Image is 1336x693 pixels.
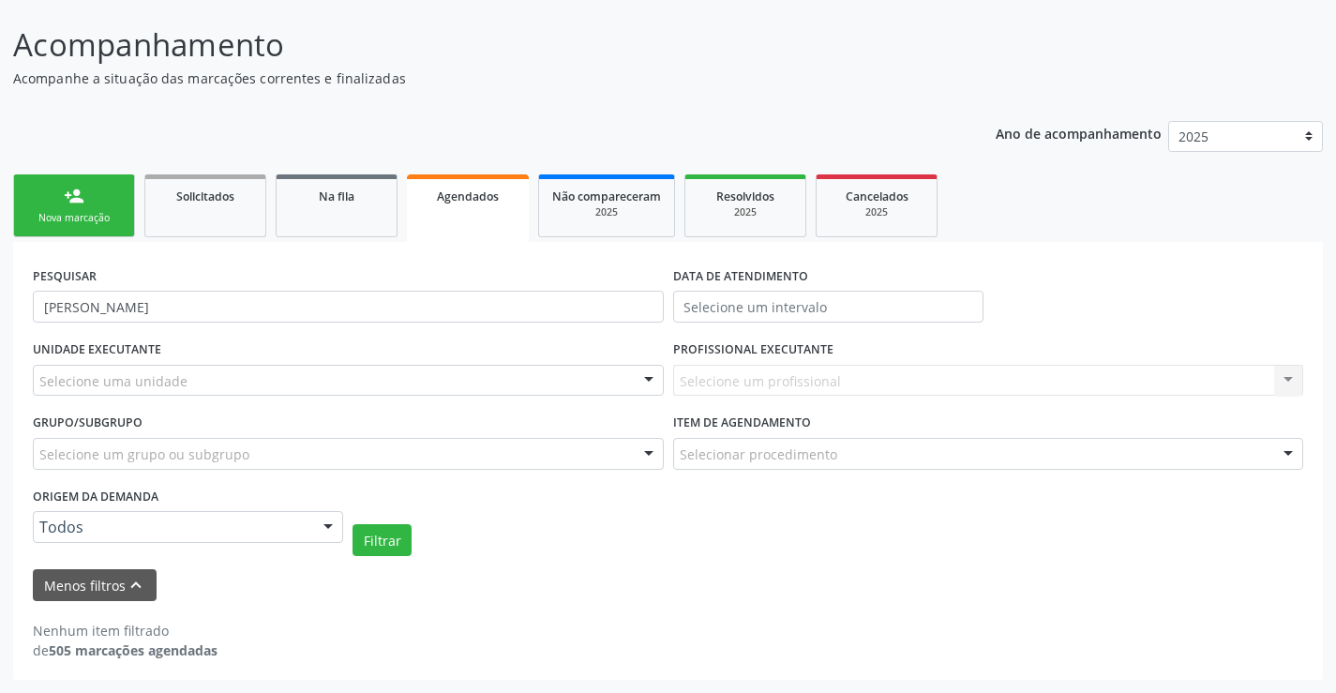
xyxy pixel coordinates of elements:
label: PROFISSIONAL EXECUTANTE [673,336,833,365]
span: Solicitados [176,188,234,204]
span: Cancelados [846,188,908,204]
button: Filtrar [353,524,412,556]
input: Nome, CNS [33,291,664,323]
label: DATA DE ATENDIMENTO [673,262,808,291]
p: Ano de acompanhamento [996,121,1162,144]
span: Selecione um grupo ou subgrupo [39,444,249,464]
span: Todos [39,518,305,536]
div: de [33,640,218,660]
label: UNIDADE EXECUTANTE [33,336,161,365]
p: Acompanhe a situação das marcações correntes e finalizadas [13,68,930,88]
span: Selecione uma unidade [39,371,188,391]
input: Selecione um intervalo [673,291,983,323]
p: Acompanhamento [13,22,930,68]
label: Item de agendamento [673,409,811,438]
button: Menos filtroskeyboard_arrow_up [33,569,157,602]
div: person_add [64,186,84,206]
div: Nenhum item filtrado [33,621,218,640]
div: 2025 [698,205,792,219]
span: Na fila [319,188,354,204]
label: Origem da demanda [33,483,158,512]
span: Selecionar procedimento [680,444,837,464]
label: Grupo/Subgrupo [33,409,143,438]
strong: 505 marcações agendadas [49,641,218,659]
label: PESQUISAR [33,262,97,291]
div: 2025 [830,205,923,219]
span: Resolvidos [716,188,774,204]
i: keyboard_arrow_up [126,575,146,595]
span: Agendados [437,188,499,204]
div: Nova marcação [27,211,121,225]
div: 2025 [552,205,661,219]
span: Não compareceram [552,188,661,204]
